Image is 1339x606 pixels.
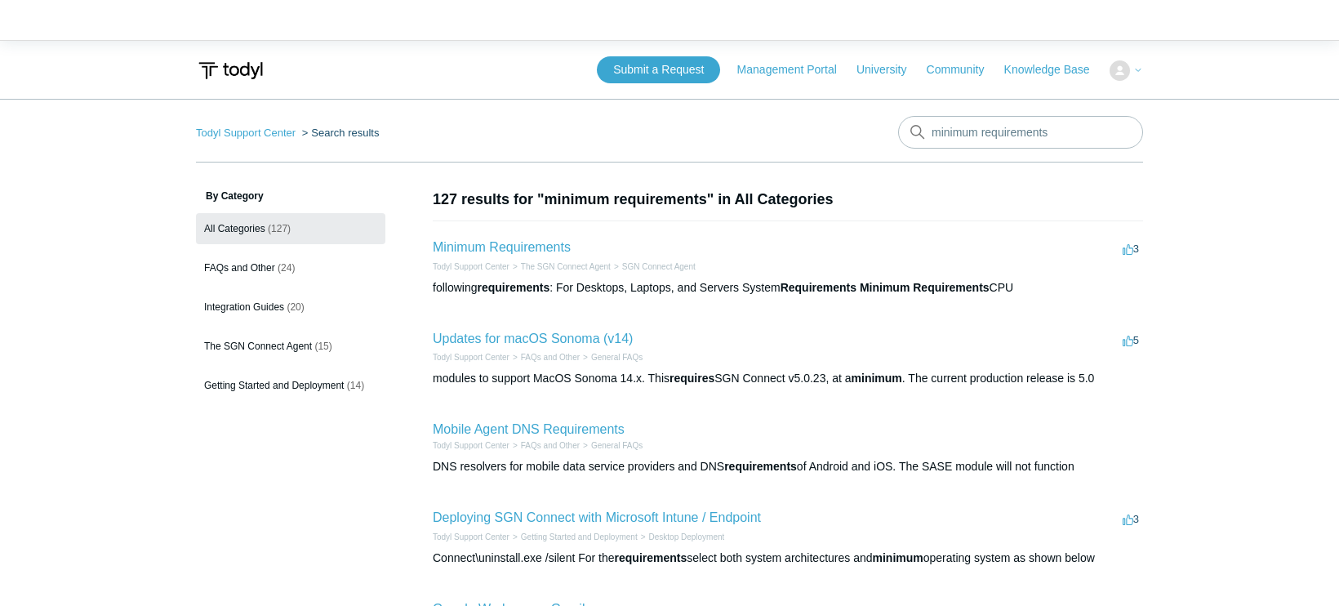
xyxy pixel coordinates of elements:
[509,531,638,543] li: Getting Started and Deployment
[433,279,1143,296] div: following : For Desktops, Laptops, and Servers System CPU
[649,532,725,541] a: Desktop Deployment
[299,127,380,139] li: Search results
[521,353,580,362] a: FAQs and Other
[196,331,385,362] a: The SGN Connect Agent (15)
[204,380,344,391] span: Getting Started and Deployment
[615,551,687,564] em: requirements
[580,439,643,452] li: General FAQs
[1123,513,1139,525] span: 3
[873,551,923,564] em: minimum
[724,460,797,473] em: requirements
[521,441,580,450] a: FAQs and Other
[196,292,385,323] a: Integration Guides (20)
[622,262,696,271] a: SGN Connect Agent
[477,281,549,294] em: requirements
[196,213,385,244] a: All Categories (127)
[204,341,312,352] span: The SGN Connect Agent
[509,261,611,273] li: The SGN Connect Agent
[314,341,331,352] span: (15)
[347,380,364,391] span: (14)
[433,332,633,345] a: Updates for macOS Sonoma (v14)
[433,532,509,541] a: Todyl Support Center
[1004,61,1106,78] a: Knowledge Base
[521,532,638,541] a: Getting Started and Deployment
[196,370,385,401] a: Getting Started and Deployment (14)
[278,262,295,274] span: (24)
[204,301,284,313] span: Integration Guides
[852,372,902,385] em: minimum
[433,262,509,271] a: Todyl Support Center
[433,439,509,452] li: Todyl Support Center
[927,61,1001,78] a: Community
[196,127,299,139] li: Todyl Support Center
[433,458,1143,475] div: DNS resolvers for mobile data service providers and DNS of Android and iOS. The SASE module will ...
[856,61,923,78] a: University
[433,531,509,543] li: Todyl Support Center
[781,281,856,294] em: Requirements
[1123,334,1139,346] span: 5
[737,61,853,78] a: Management Portal
[433,240,571,254] a: Minimum Requirements
[1123,243,1139,255] span: 3
[196,56,265,86] img: Todyl Support Center Help Center home page
[580,351,643,363] li: General FAQs
[591,441,643,450] a: General FAQs
[433,189,1143,211] h1: 127 results for "minimum requirements" in All Categories
[669,372,714,385] em: requires
[638,531,725,543] li: Desktop Deployment
[433,550,1143,567] div: Connect\uninstall.exe /silent For the select both system architectures and operating system as sh...
[597,56,720,83] a: Submit a Request
[433,353,509,362] a: Todyl Support Center
[860,281,990,294] em: Minimum Requirements
[521,262,611,271] a: The SGN Connect Agent
[196,127,296,139] a: Todyl Support Center
[204,262,275,274] span: FAQs and Other
[204,223,265,234] span: All Categories
[433,510,761,524] a: Deploying SGN Connect with Microsoft Intune / Endpoint
[196,189,385,203] h3: By Category
[509,351,580,363] li: FAQs and Other
[591,353,643,362] a: General FAQs
[433,422,625,436] a: Mobile Agent DNS Requirements
[611,261,696,273] li: SGN Connect Agent
[898,116,1143,149] input: Search
[509,439,580,452] li: FAQs and Other
[433,261,509,273] li: Todyl Support Center
[433,370,1143,387] div: modules to support MacOS Sonoma 14.x. This SGN Connect v5.0.23, at a . The current production rel...
[268,223,291,234] span: (127)
[196,252,385,283] a: FAQs and Other (24)
[433,441,509,450] a: Todyl Support Center
[287,301,304,313] span: (20)
[433,351,509,363] li: Todyl Support Center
